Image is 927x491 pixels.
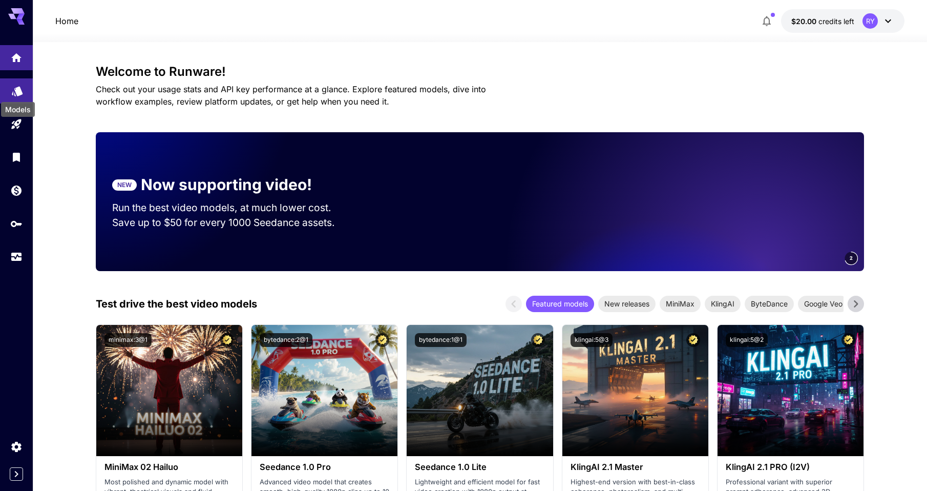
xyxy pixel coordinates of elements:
[571,462,700,472] h3: KlingAI 2.1 Master
[850,254,853,262] span: 2
[10,118,23,131] div: Playground
[96,296,257,312] p: Test drive the best video models
[718,325,863,456] img: alt
[10,48,23,61] div: Home
[117,180,132,190] p: NEW
[791,17,818,26] span: $20.00
[791,16,854,27] div: $20.00
[407,325,553,456] img: alt
[415,333,467,347] button: bytedance:1@1
[10,217,23,230] div: API Keys
[571,333,613,347] button: klingai:5@3
[141,173,312,196] p: Now supporting video!
[526,298,594,309] span: Featured models
[220,333,234,347] button: Certified Model – Vetted for best performance and includes a commercial license.
[10,151,23,163] div: Library
[260,333,312,347] button: bytedance:2@1
[798,298,849,309] span: Google Veo
[415,462,544,472] h3: Seedance 1.0 Lite
[798,296,849,312] div: Google Veo
[55,15,78,27] a: Home
[96,325,242,456] img: alt
[10,184,23,197] div: Wallet
[598,296,656,312] div: New releases
[260,462,389,472] h3: Seedance 1.0 Pro
[781,9,904,33] button: $20.00RY
[11,81,24,94] div: Models
[96,65,864,79] h3: Welcome to Runware!
[104,462,234,472] h3: MiniMax 02 Hailuo
[660,296,701,312] div: MiniMax
[705,298,741,309] span: KlingAI
[862,13,878,29] div: RY
[55,15,78,27] nav: breadcrumb
[104,333,152,347] button: minimax:3@1
[526,296,594,312] div: Featured models
[96,84,486,107] span: Check out your usage stats and API key performance at a glance. Explore featured models, dive int...
[598,298,656,309] span: New releases
[112,200,351,215] p: Run the best video models, at much lower cost.
[726,333,768,347] button: klingai:5@2
[726,462,855,472] h3: KlingAI 2.1 PRO (I2V)
[745,296,794,312] div: ByteDance
[841,333,855,347] button: Certified Model – Vetted for best performance and includes a commercial license.
[745,298,794,309] span: ByteDance
[660,298,701,309] span: MiniMax
[10,440,23,453] div: Settings
[686,333,700,347] button: Certified Model – Vetted for best performance and includes a commercial license.
[531,333,545,347] button: Certified Model – Vetted for best performance and includes a commercial license.
[818,17,854,26] span: credits left
[10,251,23,263] div: Usage
[562,325,708,456] img: alt
[1,102,35,117] div: Models
[705,296,741,312] div: KlingAI
[251,325,397,456] img: alt
[375,333,389,347] button: Certified Model – Vetted for best performance and includes a commercial license.
[10,467,23,481] button: Expand sidebar
[112,215,351,230] p: Save up to $50 for every 1000 Seedance assets.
